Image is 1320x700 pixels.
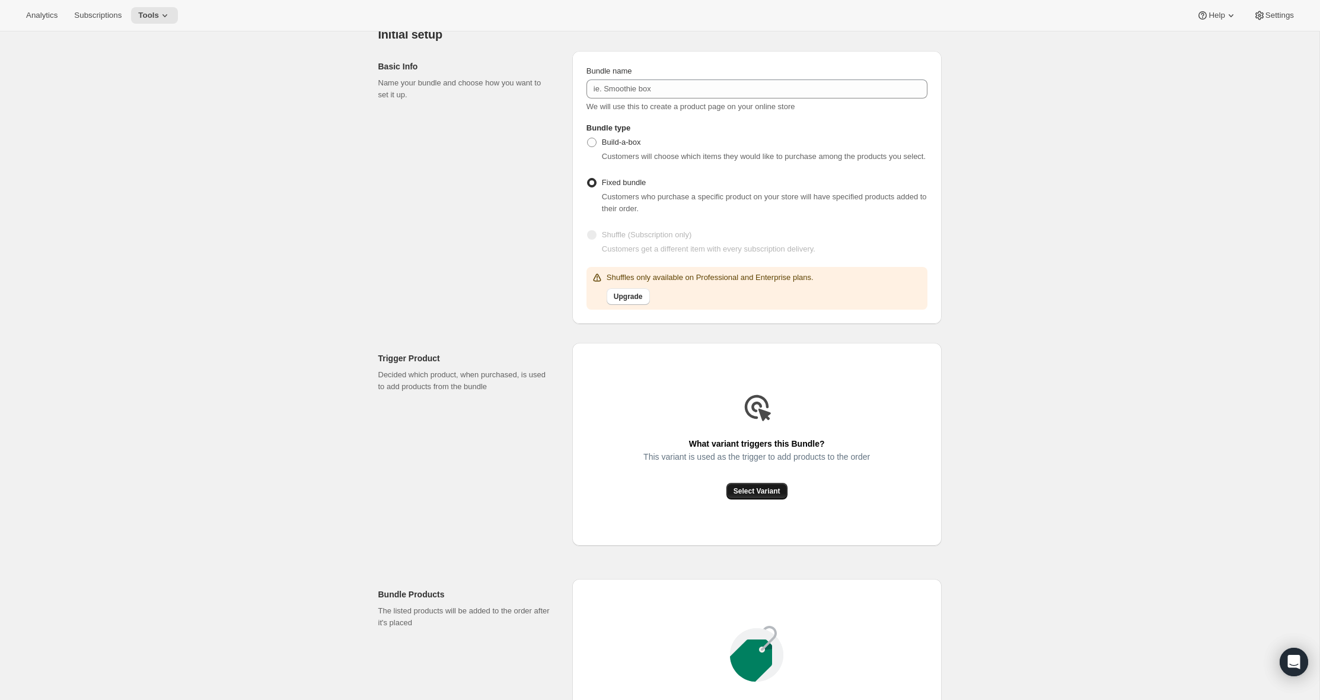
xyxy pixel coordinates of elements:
[586,79,927,98] input: ie. Smoothie box
[607,288,650,305] button: Upgrade
[1190,7,1244,24] button: Help
[602,244,815,253] span: Customers get a different item with every subscription delivery.
[378,605,553,629] p: The listed products will be added to the order after it's placed
[19,7,65,24] button: Analytics
[138,11,159,20] span: Tools
[586,66,632,75] span: Bundle name
[734,486,780,496] span: Select Variant
[1265,11,1294,20] span: Settings
[643,448,870,465] span: This variant is used as the trigger to add products to the order
[26,11,58,20] span: Analytics
[378,61,553,72] h2: Basic Info
[689,435,825,452] span: What variant triggers this Bundle?
[378,369,553,393] p: Decided which product, when purchased, is used to add products from the bundle
[602,152,926,161] span: Customers will choose which items they would like to purchase among the products you select.
[602,230,692,239] span: Shuffle (Subscription only)
[378,77,553,101] p: Name your bundle and choose how you want to set it up.
[378,588,553,600] h2: Bundle Products
[378,352,553,364] h2: Trigger Product
[607,272,814,284] p: Shuffles only available on Professional and Enterprise plans.
[586,102,795,111] span: We will use this to create a product page on your online store
[1246,7,1301,24] button: Settings
[602,138,641,147] span: Build-a-box
[74,11,122,20] span: Subscriptions
[378,27,942,42] h2: Initial setup
[67,7,129,24] button: Subscriptions
[602,192,927,213] span: Customers who purchase a specific product on your store will have specified products added to the...
[614,292,643,301] span: Upgrade
[1280,648,1308,676] div: Open Intercom Messenger
[131,7,178,24] button: Tools
[1209,11,1225,20] span: Help
[586,123,630,132] span: Bundle type
[726,483,787,499] button: Select Variant
[602,178,646,187] span: Fixed bundle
